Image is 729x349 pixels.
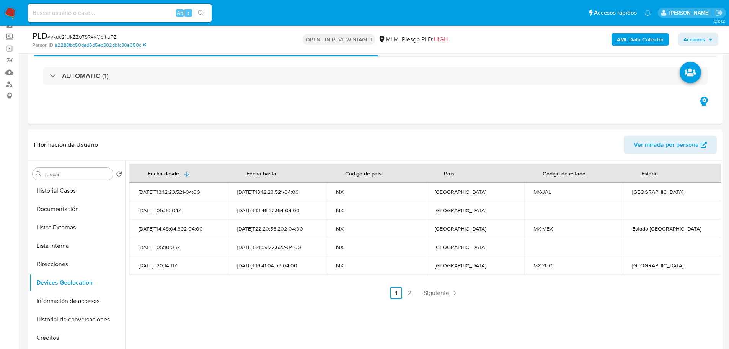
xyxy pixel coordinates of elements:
button: Buscar [36,171,42,177]
span: HIGH [434,35,448,44]
div: [DATE]T20:14:11Z [139,262,219,269]
div: [DATE]T13:46:32.164-04:00 [237,207,318,214]
a: Ir a la página 2 [404,287,416,299]
span: Acciones [683,33,705,46]
div: [DATE]T22:20:56.202-04:00 [237,225,318,232]
input: Buscar [43,171,110,178]
button: Direcciones [29,255,125,274]
a: a2288fbc50dad5d5ed302db1c30a050c [55,42,146,49]
div: AUTOMATIC (1) [43,67,708,85]
span: s [187,9,189,16]
h1: Información de Usuario [34,141,98,149]
div: [DATE]T05:30:04Z [139,207,219,214]
div: [DATE]T05:10:05Z [139,244,219,251]
input: Buscar usuario o caso... [28,8,212,18]
button: Listas Externas [29,218,125,237]
div: MLM [378,35,399,44]
button: Volver al orden por defecto [116,171,122,179]
b: AML Data Collector [617,33,664,46]
a: Notificaciones [644,10,651,16]
div: [GEOGRAPHIC_DATA] [435,225,515,232]
button: search-icon [193,8,209,18]
a: Ir a la página 1 [390,287,402,299]
span: Alt [177,9,183,16]
b: PLD [32,29,47,42]
span: # vkuc2fUkZZo7SR4vMcrtiuPZ [47,33,117,41]
p: loui.hernandezrodriguez@mercadolibre.com.mx [669,9,713,16]
div: Código de estado [533,164,595,182]
div: [GEOGRAPHIC_DATA] [632,188,713,195]
button: Fecha desde [139,164,199,182]
button: Historial Casos [29,182,125,200]
button: Acciones [678,33,718,46]
div: [DATE]T14:48:04.392-04:00 [139,225,219,232]
button: Devices Geolocation [29,274,125,292]
span: Siguiente [424,290,449,296]
div: MX [336,244,416,251]
b: Person ID [32,42,53,49]
a: Siguiente [421,287,462,299]
button: Lista Interna [29,237,125,255]
div: Estado [632,164,667,182]
div: MX [336,225,416,232]
button: Historial de conversaciones [29,310,125,329]
div: [GEOGRAPHIC_DATA] [632,262,713,269]
div: MX-JAL [533,188,614,195]
div: [DATE]T13:12:23.521-04:00 [139,188,219,195]
div: Fecha hasta [237,164,285,182]
div: Código de país [336,164,391,182]
button: Créditos [29,329,125,347]
div: [DATE]T16:41:04.59-04:00 [237,262,318,269]
div: Estado [GEOGRAPHIC_DATA] [632,225,713,232]
div: MX [336,262,416,269]
div: [DATE]T13:12:23.521-04:00 [237,188,318,195]
nav: Paginación [129,287,721,299]
div: MX [336,207,416,214]
div: [GEOGRAPHIC_DATA] [435,244,515,251]
div: [GEOGRAPHIC_DATA] [435,207,515,214]
div: MX-MEX [533,225,614,232]
div: País [435,164,463,182]
a: Salir [715,9,723,17]
div: MX [336,188,416,195]
p: OPEN - IN REVIEW STAGE I [303,34,375,45]
div: [GEOGRAPHIC_DATA] [435,262,515,269]
div: [GEOGRAPHIC_DATA] [435,188,515,195]
div: [DATE]T21:59:22.622-04:00 [237,244,318,251]
button: AML Data Collector [612,33,669,46]
button: Información de accesos [29,292,125,310]
span: Ver mirada por persona [634,136,699,154]
h3: AUTOMATIC (1) [62,72,109,80]
span: 3.161.2 [714,18,725,24]
span: Riesgo PLD: [402,35,448,44]
button: Ver mirada por persona [624,136,717,154]
div: MX-YUC [533,262,614,269]
span: Accesos rápidos [594,9,637,17]
button: Documentación [29,200,125,218]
